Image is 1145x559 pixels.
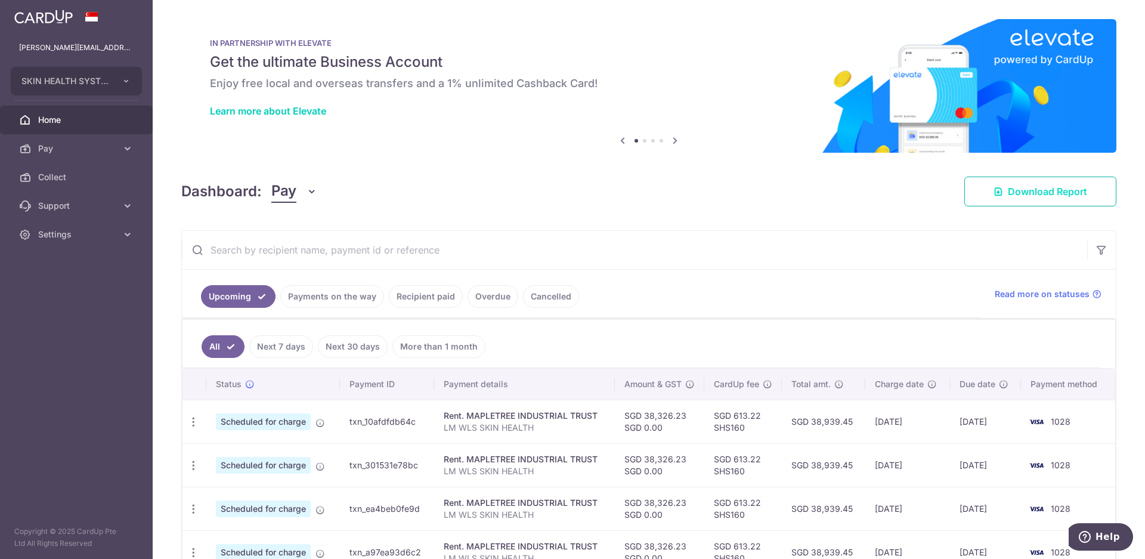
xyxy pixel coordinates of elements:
div: Rent. MAPLETREE INDUSTRIAL TRUST [444,497,605,509]
td: [DATE] [950,400,1021,443]
th: Payment method [1021,369,1115,400]
span: SKIN HEALTH SYSTEM PTE LTD [21,75,110,87]
a: Cancelled [523,285,579,308]
input: Search by recipient name, payment id or reference [182,231,1087,269]
td: SGD 38,326.23 SGD 0.00 [615,400,704,443]
h5: Get the ultimate Business Account [210,52,1088,72]
p: [PERSON_NAME][EMAIL_ADDRESS][DOMAIN_NAME] [19,42,134,54]
iframe: Opens a widget where you can find more information [1069,523,1133,553]
td: SGD 613.22 SHS160 [704,443,782,487]
td: SGD 38,939.45 [782,487,866,530]
span: Support [38,200,117,212]
a: Overdue [468,285,518,308]
span: Pay [38,143,117,155]
a: Learn more about Elevate [210,105,326,117]
td: txn_ea4beb0fe9d [340,487,434,530]
td: txn_301531e78bc [340,443,434,487]
span: Scheduled for charge [216,501,311,517]
td: [DATE] [865,400,950,443]
td: [DATE] [865,443,950,487]
span: 1028 [1051,504,1070,514]
th: Payment details [434,369,614,400]
td: [DATE] [950,487,1021,530]
td: SGD 613.22 SHS160 [704,487,782,530]
td: SGD 38,326.23 SGD 0.00 [615,487,704,530]
p: LM WLS SKIN HEALTH [444,422,605,434]
h4: Dashboard: [181,181,262,202]
span: Amount & GST [624,378,682,390]
img: Bank Card [1025,415,1048,429]
span: Collect [38,171,117,183]
a: Payments on the way [280,285,384,308]
button: Pay [271,180,317,203]
td: SGD 38,939.45 [782,443,866,487]
h6: Enjoy free local and overseas transfers and a 1% unlimited Cashback Card! [210,76,1088,91]
span: 1028 [1051,416,1070,427]
span: Pay [271,180,296,203]
span: Read more on statuses [995,288,1090,300]
a: Upcoming [201,285,276,308]
td: [DATE] [865,487,950,530]
span: 1028 [1051,547,1070,557]
span: Settings [38,228,117,240]
p: LM WLS SKIN HEALTH [444,465,605,477]
div: Rent. MAPLETREE INDUSTRIAL TRUST [444,410,605,422]
img: Bank Card [1025,458,1048,472]
span: Scheduled for charge [216,413,311,430]
img: Renovation banner [181,19,1116,153]
span: Due date [960,378,995,390]
td: SGD 38,939.45 [782,400,866,443]
span: Status [216,378,242,390]
a: All [202,335,245,358]
img: Bank Card [1025,502,1048,516]
p: IN PARTNERSHIP WITH ELEVATE [210,38,1088,48]
span: Charge date [875,378,924,390]
a: Download Report [964,177,1116,206]
td: SGD 38,326.23 SGD 0.00 [615,443,704,487]
a: More than 1 month [392,335,485,358]
td: txn_10afdfdb64c [340,400,434,443]
span: Home [38,114,117,126]
p: LM WLS SKIN HEALTH [444,509,605,521]
span: Scheduled for charge [216,457,311,474]
td: [DATE] [950,443,1021,487]
img: CardUp [14,10,73,24]
span: Download Report [1008,184,1087,199]
th: Payment ID [340,369,434,400]
span: CardUp fee [714,378,759,390]
span: Total amt. [791,378,831,390]
button: SKIN HEALTH SYSTEM PTE LTD [11,67,142,95]
div: Rent. MAPLETREE INDUSTRIAL TRUST [444,541,605,552]
a: Recipient paid [389,285,463,308]
div: Rent. MAPLETREE INDUSTRIAL TRUST [444,453,605,465]
a: Next 30 days [318,335,388,358]
span: 1028 [1051,460,1070,470]
a: Next 7 days [249,335,313,358]
td: SGD 613.22 SHS160 [704,400,782,443]
a: Read more on statuses [995,288,1101,300]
